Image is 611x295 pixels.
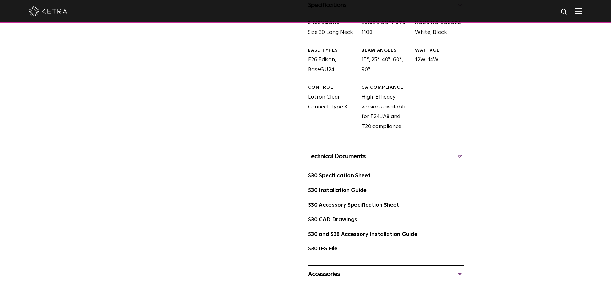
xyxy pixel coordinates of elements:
[308,151,464,161] div: Technical Documents
[308,48,357,54] div: BASE TYPES
[308,232,417,237] a: S30 and S38 Accessory Installation Guide
[29,6,67,16] img: ketra-logo-2019-white
[308,173,371,178] a: S30 Specification Sheet
[357,48,410,75] div: 15°, 25°, 40°, 60°, 90°
[410,20,464,38] div: White, Black
[308,269,464,279] div: Accessories
[308,84,357,91] div: CONTROL
[362,20,410,26] div: LUMEN OUTPUTS
[415,48,464,54] div: WATTAGE
[308,246,337,252] a: S30 IES File
[415,20,464,26] div: HOUSING COLORS
[357,20,410,38] div: 1100
[560,8,568,16] img: search icon
[362,84,410,91] div: CA COMPLIANCE
[410,48,464,75] div: 12W, 14W
[303,48,357,75] div: E26 Edison, BaseGU24
[308,203,399,208] a: S30 Accessory Specification Sheet
[308,20,357,26] div: DIMENSIONS
[575,8,582,14] img: Hamburger%20Nav.svg
[303,84,357,132] div: Lutron Clear Connect Type X
[308,188,367,193] a: S30 Installation Guide
[308,217,357,222] a: S30 CAD Drawings
[303,20,357,38] div: Size 30 Long Neck
[362,48,410,54] div: BEAM ANGLES
[357,84,410,132] div: High-Efficacy versions available for T24 JA8 and T20 compliance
